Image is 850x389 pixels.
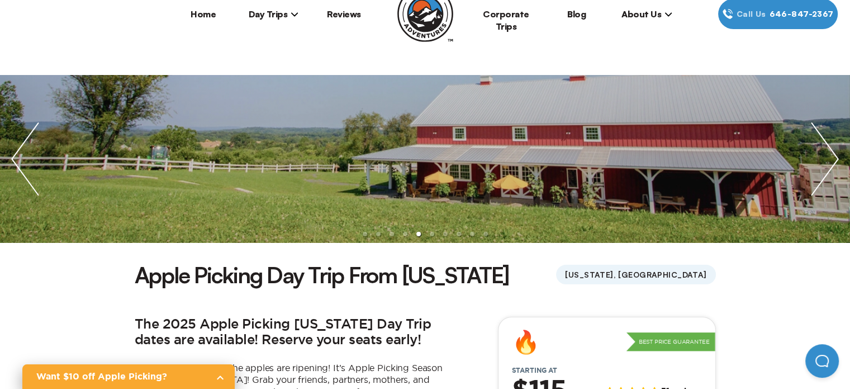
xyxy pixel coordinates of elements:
[403,232,407,236] li: slide item 4
[22,364,235,389] a: Want $10 off Apple Picking?
[191,8,216,20] a: Home
[135,260,510,290] h1: Apple Picking Day Trip From [US_STATE]
[733,8,770,20] span: Call Us
[376,232,381,236] li: slide item 2
[457,232,461,236] li: slide item 8
[805,344,839,378] iframe: Help Scout Beacon - Open
[36,370,207,383] h2: Want $10 off Apple Picking?
[512,331,540,353] div: 🔥
[621,8,672,20] span: About Us
[483,8,529,32] a: Corporate Trips
[327,8,361,20] a: Reviews
[556,265,715,284] span: [US_STATE], [GEOGRAPHIC_DATA]
[800,75,850,243] img: next slide / item
[390,232,394,236] li: slide item 3
[430,232,434,236] li: slide item 6
[626,332,715,351] p: Best Price Guarantee
[483,232,488,236] li: slide item 10
[769,8,833,20] span: 646‍-847‍-2367
[443,232,448,236] li: slide item 7
[416,232,421,236] li: slide item 5
[135,317,448,349] h2: The 2025 Apple Picking [US_STATE] Day Trip dates are available! Reserve your seats early!
[249,8,299,20] span: Day Trips
[567,8,586,20] a: Blog
[498,367,571,374] span: Starting at
[470,232,474,236] li: slide item 9
[363,232,367,236] li: slide item 1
